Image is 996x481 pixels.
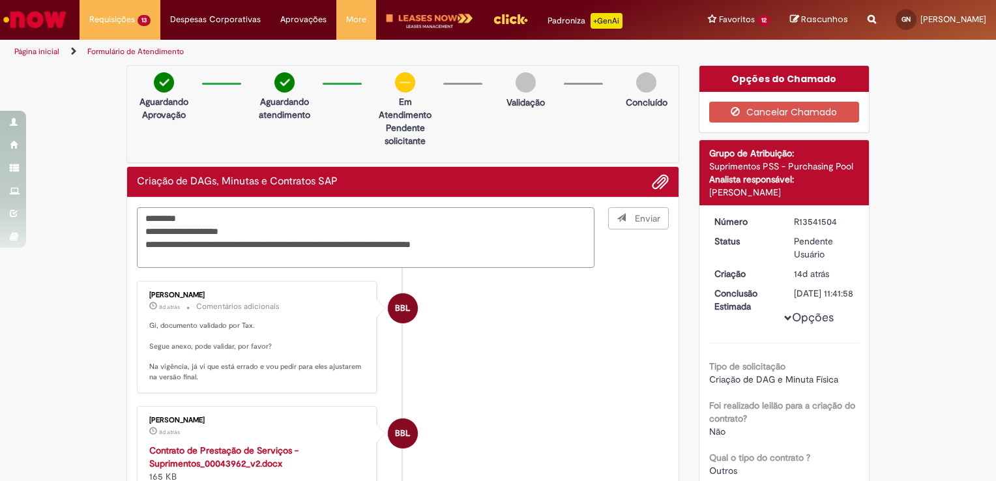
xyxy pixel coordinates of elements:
[652,173,669,190] button: Adicionar anexos
[386,13,473,29] img: logo-leases-transp-branco.png
[87,46,184,57] a: Formulário de Atendimento
[280,13,327,26] span: Aprovações
[709,147,860,160] div: Grupo de Atribuição:
[170,13,261,26] span: Despesas Corporativas
[89,13,135,26] span: Requisições
[705,287,785,313] dt: Conclusão Estimada
[395,293,410,324] span: BBL
[159,303,180,311] time: 22/09/2025 14:59:58
[159,303,180,311] span: 8d atrás
[373,95,437,121] p: Em Atendimento
[709,160,860,173] div: Suprimentos PSS - Purchasing Pool
[138,15,151,26] span: 13
[516,72,536,93] img: img-circle-grey.png
[709,465,737,476] span: Outros
[901,15,911,23] span: GN
[709,173,860,186] div: Analista responsável:
[137,207,594,269] textarea: Digite sua mensagem aqui...
[626,96,667,109] p: Concluído
[794,268,829,280] time: 16/09/2025 19:26:52
[149,321,366,382] p: Gi, documento validado por Tax. Segue anexo, pode validar, por favor? Na vigência, já vi que está...
[709,426,725,437] span: Não
[709,102,860,123] button: Cancelar Chamado
[801,13,848,25] span: Rascunhos
[709,360,785,372] b: Tipo de solicitação
[154,72,174,93] img: check-circle-green.png
[709,186,860,199] div: [PERSON_NAME]
[493,9,528,29] img: click_logo_yellow_360x200.png
[506,96,545,109] p: Validação
[705,215,785,228] dt: Número
[395,418,410,449] span: BBL
[132,95,196,121] p: Aguardando Aprovação
[346,13,366,26] span: More
[149,445,299,469] a: Contrato de Prestação de Serviços - Suprimentos_00043962_v2.docx
[1,7,68,33] img: ServiceNow
[709,400,855,424] b: Foi realizado leilão para a criação do contrato?
[149,291,366,299] div: [PERSON_NAME]
[794,267,855,280] div: 16/09/2025 19:26:52
[705,267,785,280] dt: Criação
[253,95,316,121] p: Aguardando atendimento
[388,293,418,323] div: Breno Betarelli Lopes
[395,72,415,93] img: circle-minus.png
[790,14,848,26] a: Rascunhos
[159,428,180,436] time: 22/09/2025 14:59:16
[794,215,855,228] div: R13541504
[196,301,280,312] small: Comentários adicionais
[591,13,622,29] p: +GenAi
[705,235,785,248] dt: Status
[709,373,838,385] span: Criação de DAG e Minuta Física
[274,72,295,93] img: check-circle-green.png
[10,40,654,64] ul: Trilhas de página
[14,46,59,57] a: Página inicial
[137,176,338,188] h2: Criação de DAGs, Minutas e Contratos SAP Histórico de tíquete
[719,13,755,26] span: Favoritos
[709,452,810,463] b: Qual o tipo do contrato ?
[757,15,770,26] span: 12
[920,14,986,25] span: [PERSON_NAME]
[636,72,656,93] img: img-circle-grey.png
[794,235,855,261] div: Pendente Usuário
[159,428,180,436] span: 8d atrás
[699,66,870,92] div: Opções do Chamado
[149,416,366,424] div: [PERSON_NAME]
[548,13,622,29] div: Padroniza
[373,121,437,147] p: Pendente solicitante
[794,287,855,300] div: [DATE] 11:41:58
[388,418,418,448] div: Breno Betarelli Lopes
[794,268,829,280] span: 14d atrás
